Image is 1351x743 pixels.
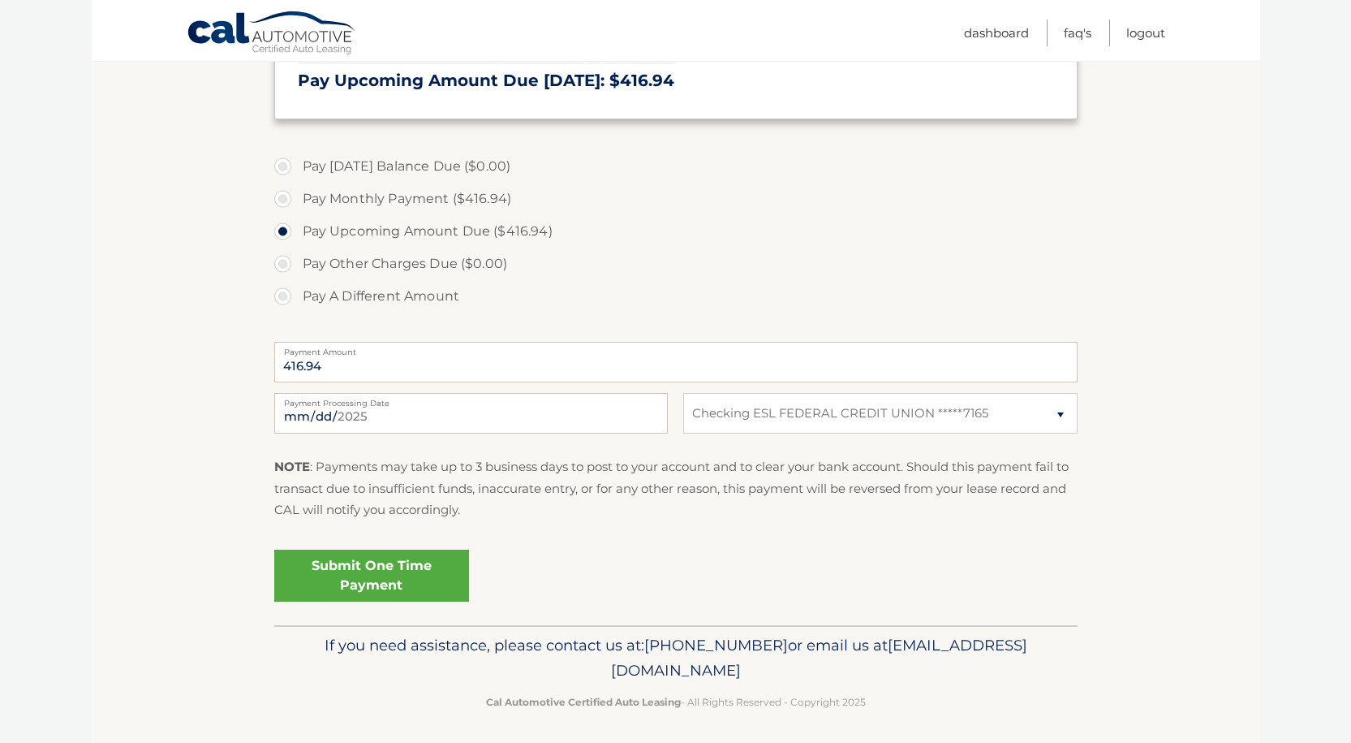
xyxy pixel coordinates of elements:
input: Payment Amount [274,342,1078,382]
p: - All Rights Reserved - Copyright 2025 [285,693,1067,711]
label: Pay Monthly Payment ($416.94) [274,183,1078,215]
a: Dashboard [964,19,1029,46]
label: Pay A Different Amount [274,280,1078,313]
a: Submit One Time Payment [274,550,469,602]
p: : Payments may take up to 3 business days to post to your account and to clear your bank account.... [274,456,1078,521]
h3: Pay Upcoming Amount Due [DATE]: $416.94 [298,71,1054,91]
p: If you need assistance, please contact us at: or email us at [285,633,1067,685]
label: Pay Upcoming Amount Due ($416.94) [274,215,1078,248]
a: Cal Automotive [187,11,357,58]
strong: Cal Automotive Certified Auto Leasing [486,696,681,708]
label: Pay [DATE] Balance Due ($0.00) [274,150,1078,183]
span: [PHONE_NUMBER] [644,636,788,654]
label: Pay Other Charges Due ($0.00) [274,248,1078,280]
label: Payment Amount [274,342,1078,355]
label: Payment Processing Date [274,393,668,406]
a: Logout [1126,19,1165,46]
strong: NOTE [274,459,310,474]
a: FAQ's [1064,19,1091,46]
input: Payment Date [274,393,668,434]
